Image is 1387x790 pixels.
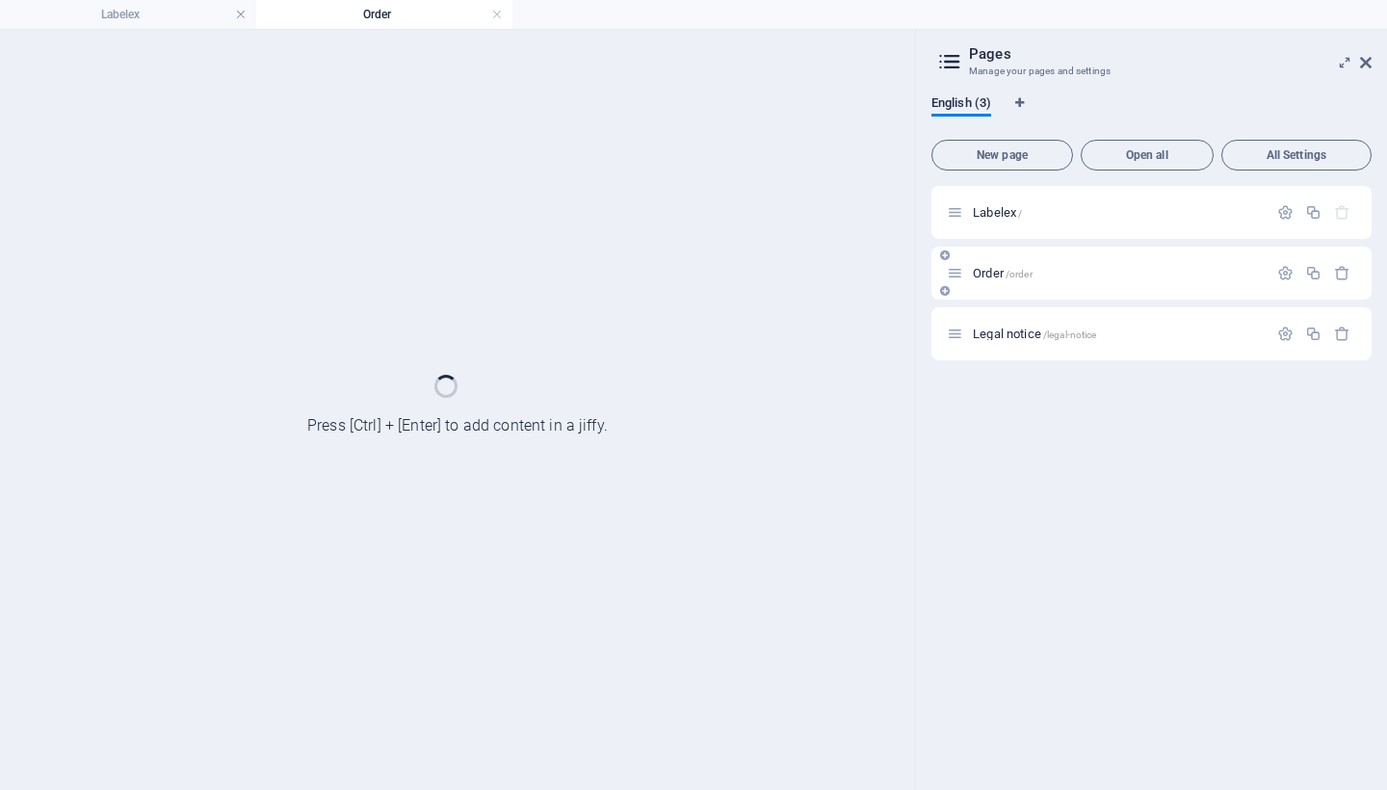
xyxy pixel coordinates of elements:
div: Language Tabs [931,95,1372,132]
div: Duplicate [1305,204,1322,221]
div: Duplicate [1305,326,1322,342]
span: Order [973,266,1033,280]
div: The startpage cannot be deleted [1334,204,1350,221]
div: Legal notice/legal-notice [967,328,1268,340]
span: / [1018,208,1022,219]
button: New page [931,140,1073,171]
h3: Manage your pages and settings [969,63,1333,80]
div: Remove [1334,265,1350,281]
h2: Pages [969,45,1372,63]
span: All Settings [1230,149,1363,161]
div: Order/order [967,267,1268,279]
span: Open all [1089,149,1205,161]
span: New page [940,149,1064,161]
span: /order [1006,269,1033,279]
div: Remove [1334,326,1350,342]
span: /legal-notice [1043,329,1097,340]
div: Settings [1277,326,1294,342]
span: Click to open page [973,205,1022,220]
button: Open all [1081,140,1214,171]
button: All Settings [1221,140,1372,171]
div: Settings [1277,204,1294,221]
h4: Order [256,4,512,25]
div: Labelex/ [967,206,1268,219]
span: English (3) [931,92,991,118]
span: Click to open page [973,327,1096,341]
